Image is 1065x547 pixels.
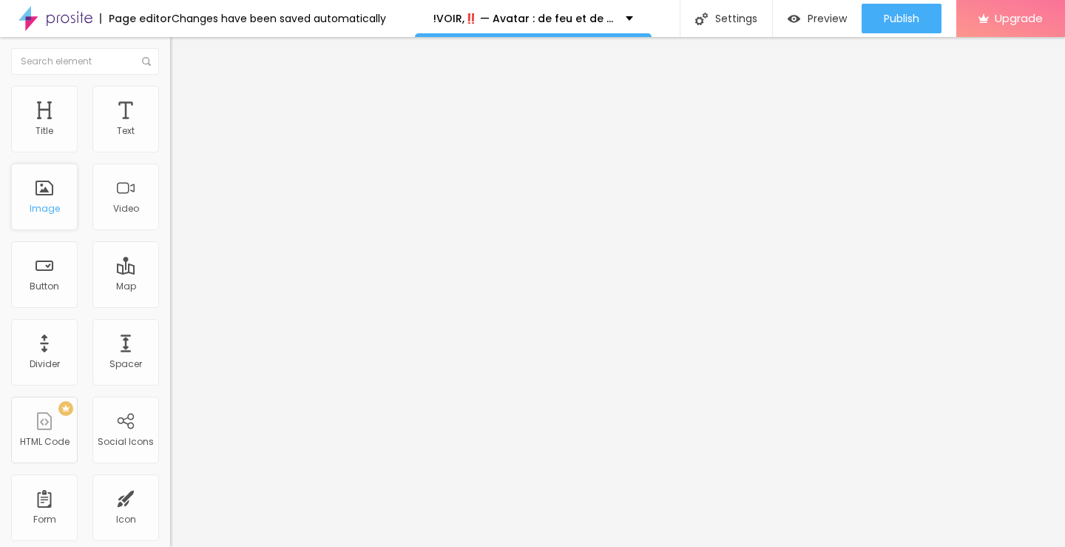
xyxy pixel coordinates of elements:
input: Search element [11,48,159,75]
button: Preview [773,4,862,33]
div: Form [33,514,56,525]
div: Social Icons [98,437,154,447]
img: Icone [695,13,708,25]
div: Text [117,126,135,136]
p: !VOIR,‼️ — Avatar : de feu et de cendres (2025) en Streaming-VF [FR!] Complet [433,13,615,24]
div: Changes have been saved automatically [172,13,386,24]
div: Title [35,126,53,136]
div: Divider [30,359,60,369]
img: Icone [142,57,151,66]
div: Map [116,281,136,292]
div: HTML Code [20,437,70,447]
div: Video [113,204,139,214]
div: Button [30,281,59,292]
iframe: Editor [170,37,1065,547]
div: Icon [116,514,136,525]
div: Image [30,204,60,214]
span: Upgrade [995,12,1043,24]
div: Spacer [109,359,142,369]
img: view-1.svg [788,13,800,25]
div: Page editor [100,13,172,24]
span: Preview [808,13,847,24]
span: Publish [884,13,919,24]
button: Publish [862,4,941,33]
